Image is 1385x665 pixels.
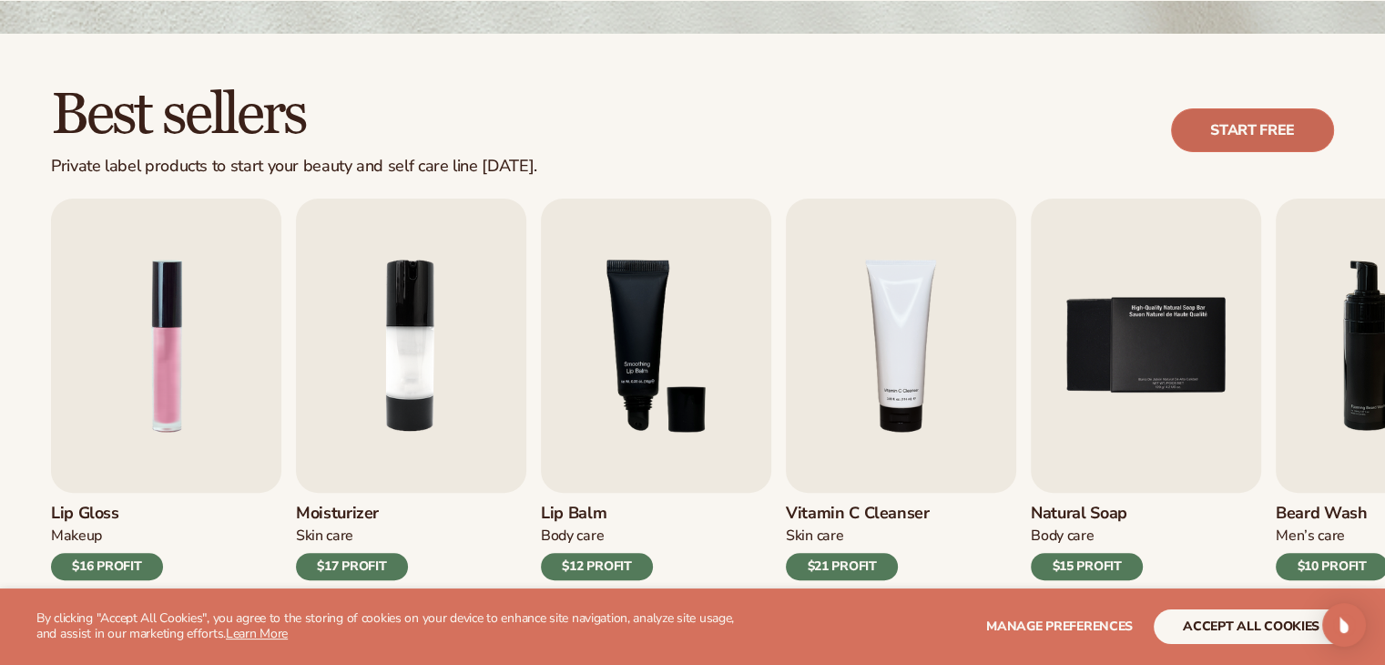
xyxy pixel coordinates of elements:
h3: Natural Soap [1031,504,1143,524]
h3: Moisturizer [296,504,408,524]
button: Manage preferences [986,609,1133,644]
div: Body Care [1031,527,1143,546]
h2: Best sellers [51,85,537,146]
a: 1 / 9 [51,199,281,580]
a: Learn More [226,625,288,642]
div: Skin Care [296,527,408,546]
div: $12 PROFIT [541,553,653,580]
div: $16 PROFIT [51,553,163,580]
a: Start free [1171,108,1334,152]
span: Manage preferences [986,618,1133,635]
a: 5 / 9 [1031,199,1261,580]
h3: Vitamin C Cleanser [786,504,930,524]
div: Skin Care [786,527,930,546]
h3: Lip Balm [541,504,653,524]
div: Open Intercom Messenger [1322,603,1366,647]
div: Private label products to start your beauty and self care line [DATE]. [51,157,537,177]
div: $17 PROFIT [296,553,408,580]
div: Body Care [541,527,653,546]
button: accept all cookies [1154,609,1349,644]
a: 4 / 9 [786,199,1016,580]
p: By clicking "Accept All Cookies", you agree to the storing of cookies on your device to enhance s... [36,611,755,642]
h3: Lip Gloss [51,504,163,524]
div: Makeup [51,527,163,546]
div: $21 PROFIT [786,553,898,580]
div: $15 PROFIT [1031,553,1143,580]
a: 2 / 9 [296,199,526,580]
a: 3 / 9 [541,199,771,580]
